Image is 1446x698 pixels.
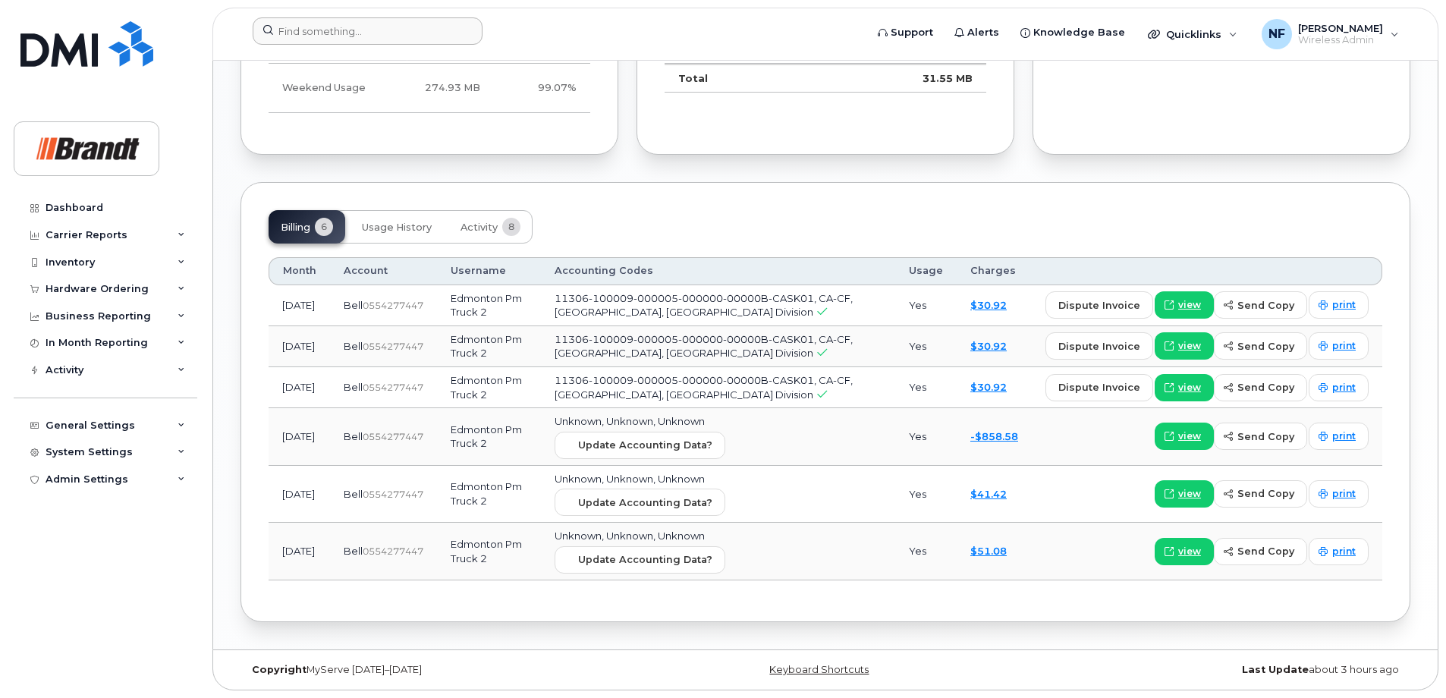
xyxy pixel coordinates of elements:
[1155,332,1214,360] a: view
[344,545,363,557] span: Bell
[1332,381,1356,395] span: print
[1237,380,1294,395] span: send copy
[555,489,725,516] button: Update Accounting Data?
[1166,28,1221,40] span: Quicklinks
[1214,538,1307,565] button: send copy
[269,466,330,523] td: [DATE]
[555,374,853,401] span: 11306-100009-000005-000000-00000B-CASK01, CA-CF, [GEOGRAPHIC_DATA], [GEOGRAPHIC_DATA] Division
[895,466,957,523] td: Yes
[1332,545,1356,558] span: print
[967,25,999,40] span: Alerts
[970,340,1007,352] a: $30.92
[1020,664,1410,676] div: about 3 hours ago
[1058,339,1140,354] span: dispute invoice
[437,367,541,408] td: Edmonton Pm Truck 2
[1237,298,1294,313] span: send copy
[1309,374,1369,401] a: print
[1242,664,1309,675] strong: Last Update
[1045,332,1153,360] button: dispute invoice
[1178,298,1201,312] span: view
[1178,339,1201,353] span: view
[344,381,363,393] span: Bell
[578,552,712,567] span: Update Accounting Data?
[1332,339,1356,353] span: print
[1309,538,1369,565] a: print
[240,664,630,676] div: MyServe [DATE]–[DATE]
[895,257,957,285] th: Usage
[1237,429,1294,444] span: send copy
[363,489,423,500] span: 0554277447
[555,333,853,360] span: 11306-100009-000005-000000-00000B-CASK01, CA-CF, [GEOGRAPHIC_DATA], [GEOGRAPHIC_DATA] Division
[1214,332,1307,360] button: send copy
[769,664,869,675] a: Keyboard Shortcuts
[269,285,330,326] td: [DATE]
[1237,339,1294,354] span: send copy
[970,545,1007,557] a: $51.08
[970,430,1018,442] a: -$858.58
[555,292,853,319] span: 11306-100009-000005-000000-00000B-CASK01, CA-CF, [GEOGRAPHIC_DATA], [GEOGRAPHIC_DATA] Division
[1251,19,1410,49] div: Noah Fouillard
[895,285,957,326] td: Yes
[330,257,437,285] th: Account
[437,466,541,523] td: Edmonton Pm Truck 2
[555,432,725,459] button: Update Accounting Data?
[1058,380,1140,395] span: dispute invoice
[1045,374,1153,401] button: dispute invoice
[578,438,712,452] span: Update Accounting Data?
[437,523,541,580] td: Edmonton Pm Truck 2
[494,64,590,113] td: 99.07%
[1033,25,1125,40] span: Knowledge Base
[1268,25,1285,43] span: NF
[344,488,363,500] span: Bell
[1332,298,1356,312] span: print
[437,257,541,285] th: Username
[437,326,541,367] td: Edmonton Pm Truck 2
[555,546,725,574] button: Update Accounting Data?
[845,64,986,93] td: 31.55 MB
[541,257,895,285] th: Accounting Codes
[363,431,423,442] span: 0554277447
[1332,429,1356,443] span: print
[1178,429,1201,443] span: view
[1178,381,1201,395] span: view
[363,300,423,311] span: 0554277447
[363,341,423,352] span: 0554277447
[387,64,494,113] td: 274.93 MB
[970,488,1007,500] a: $41.42
[1237,544,1294,558] span: send copy
[1178,545,1201,558] span: view
[344,430,363,442] span: Bell
[555,473,705,485] span: Unknown, Unknown, Unknown
[1214,291,1307,319] button: send copy
[502,218,520,236] span: 8
[269,64,590,113] tr: Friday from 6:00pm to Monday 8:00am
[1309,291,1369,319] a: print
[970,299,1007,311] a: $30.92
[1137,19,1248,49] div: Quicklinks
[269,326,330,367] td: [DATE]
[1214,374,1307,401] button: send copy
[269,64,387,113] td: Weekend Usage
[253,17,483,45] input: Find something...
[437,285,541,326] td: Edmonton Pm Truck 2
[1214,480,1307,508] button: send copy
[867,17,944,48] a: Support
[269,523,330,580] td: [DATE]
[1309,332,1369,360] a: print
[1214,423,1307,450] button: send copy
[437,408,541,466] td: Edmonton Pm Truck 2
[1309,480,1369,508] a: print
[665,64,845,93] td: Total
[344,299,363,311] span: Bell
[1045,291,1153,319] button: dispute invoice
[1155,423,1214,450] a: view
[1010,17,1136,48] a: Knowledge Base
[1237,486,1294,501] span: send copy
[1332,487,1356,501] span: print
[1155,538,1214,565] a: view
[269,257,330,285] th: Month
[269,408,330,466] td: [DATE]
[957,257,1032,285] th: Charges
[363,382,423,393] span: 0554277447
[362,222,432,234] span: Usage History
